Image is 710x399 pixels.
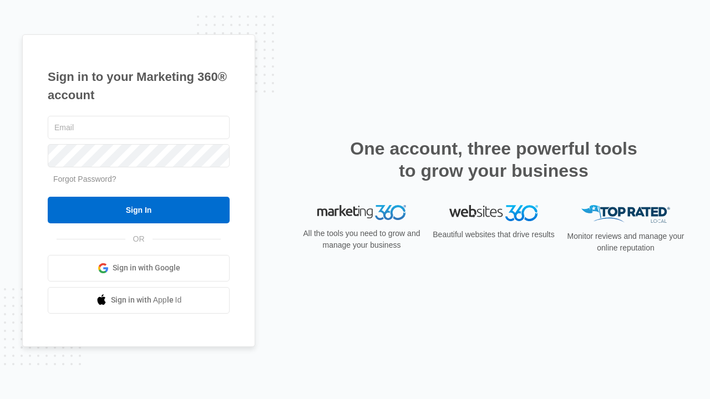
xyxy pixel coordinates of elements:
[48,197,230,223] input: Sign In
[564,231,688,254] p: Monitor reviews and manage your online reputation
[300,228,424,251] p: All the tools you need to grow and manage your business
[125,233,153,245] span: OR
[317,205,406,221] img: Marketing 360
[113,262,180,274] span: Sign in with Google
[347,137,641,182] h2: One account, three powerful tools to grow your business
[48,68,230,104] h1: Sign in to your Marketing 360® account
[48,287,230,314] a: Sign in with Apple Id
[53,175,116,183] a: Forgot Password?
[449,205,538,221] img: Websites 360
[48,116,230,139] input: Email
[111,294,182,306] span: Sign in with Apple Id
[48,255,230,282] a: Sign in with Google
[432,229,556,241] p: Beautiful websites that drive results
[581,205,670,223] img: Top Rated Local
